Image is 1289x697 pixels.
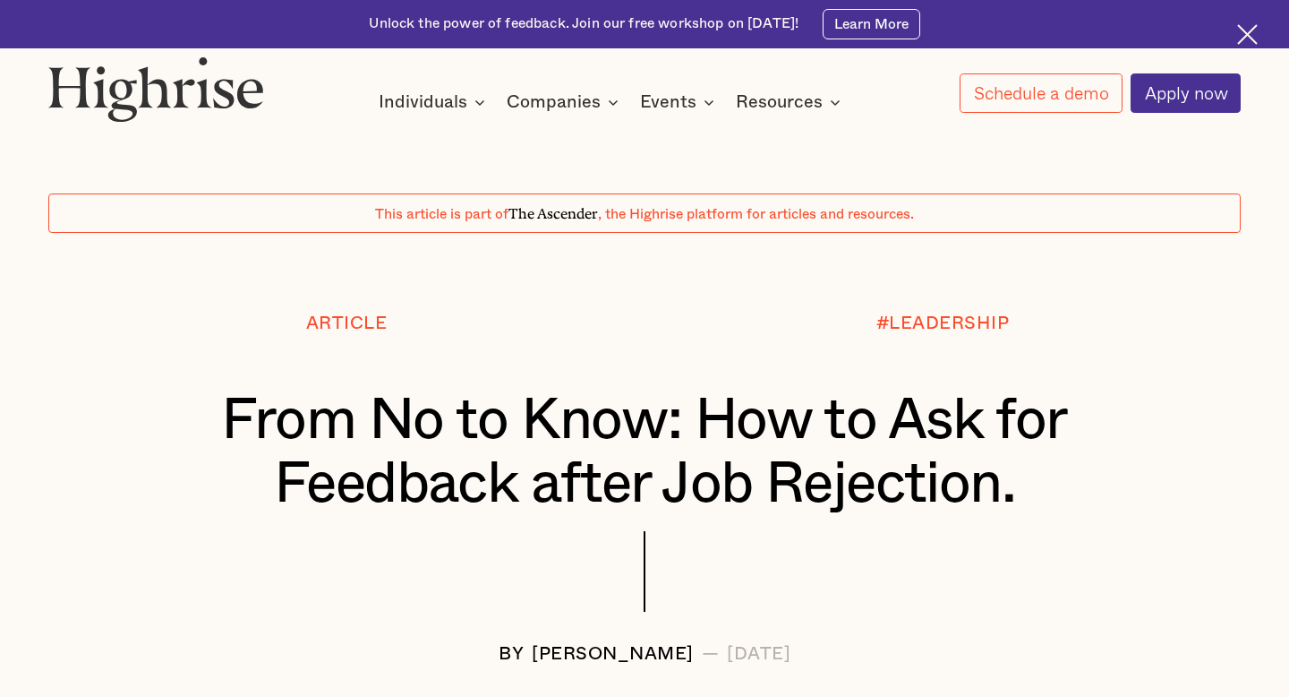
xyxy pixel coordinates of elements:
[736,91,823,113] div: Resources
[369,14,798,33] div: Unlock the power of feedback. Join our free workshop on [DATE]!
[48,56,264,122] img: Highrise logo
[640,91,720,113] div: Events
[507,91,601,113] div: Companies
[379,91,491,113] div: Individuals
[532,644,694,664] div: [PERSON_NAME]
[727,644,790,664] div: [DATE]
[640,91,696,113] div: Events
[736,91,846,113] div: Resources
[375,207,508,221] span: This article is part of
[960,73,1122,113] a: Schedule a demo
[499,644,524,664] div: BY
[823,9,919,40] a: Learn More
[1131,73,1241,113] a: Apply now
[306,314,388,333] div: Article
[507,91,624,113] div: Companies
[702,644,720,664] div: —
[379,91,467,113] div: Individuals
[876,314,1010,333] div: #LEADERSHIP
[598,207,914,221] span: , the Highrise platform for articles and resources.
[98,390,1191,516] h1: From No to Know: How to Ask for Feedback after Job Rejection.
[1237,24,1258,45] img: Cross icon
[508,202,598,219] span: The Ascender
